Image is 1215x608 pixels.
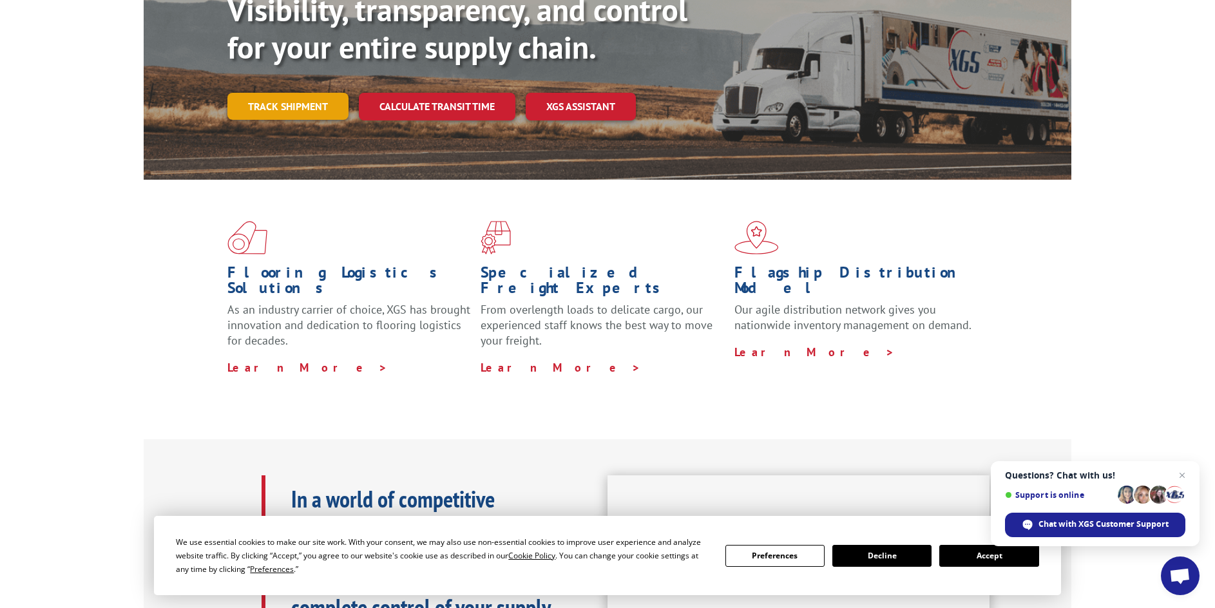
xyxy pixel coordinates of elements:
span: Close chat [1174,468,1190,483]
div: Open chat [1161,556,1200,595]
span: Support is online [1005,490,1113,500]
a: Track shipment [227,93,349,120]
div: Cookie Consent Prompt [154,516,1061,595]
img: xgs-icon-flagship-distribution-model-red [734,221,779,254]
img: xgs-icon-total-supply-chain-intelligence-red [227,221,267,254]
a: Learn More > [227,360,388,375]
a: XGS ASSISTANT [526,93,636,120]
button: Preferences [725,545,825,567]
button: Decline [832,545,932,567]
span: Our agile distribution network gives you nationwide inventory management on demand. [734,302,971,332]
img: xgs-icon-focused-on-flooring-red [481,221,511,254]
h1: Flagship Distribution Model [734,265,978,302]
span: As an industry carrier of choice, XGS has brought innovation and dedication to flooring logistics... [227,302,470,348]
button: Accept [939,545,1038,567]
a: Learn More > [481,360,641,375]
span: Chat with XGS Customer Support [1038,518,1169,530]
h1: Specialized Freight Experts [481,265,724,302]
div: We use essential cookies to make our site work. With your consent, we may also use non-essential ... [176,535,709,576]
span: Cookie Policy [508,550,555,561]
span: Preferences [250,564,294,575]
a: Learn More > [734,345,895,359]
span: Questions? Chat with us! [1005,470,1185,480]
h1: Flooring Logistics Solutions [227,265,471,302]
a: Calculate transit time [359,93,515,120]
div: Chat with XGS Customer Support [1005,513,1185,537]
p: From overlength loads to delicate cargo, our experienced staff knows the best way to move your fr... [481,302,724,359]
